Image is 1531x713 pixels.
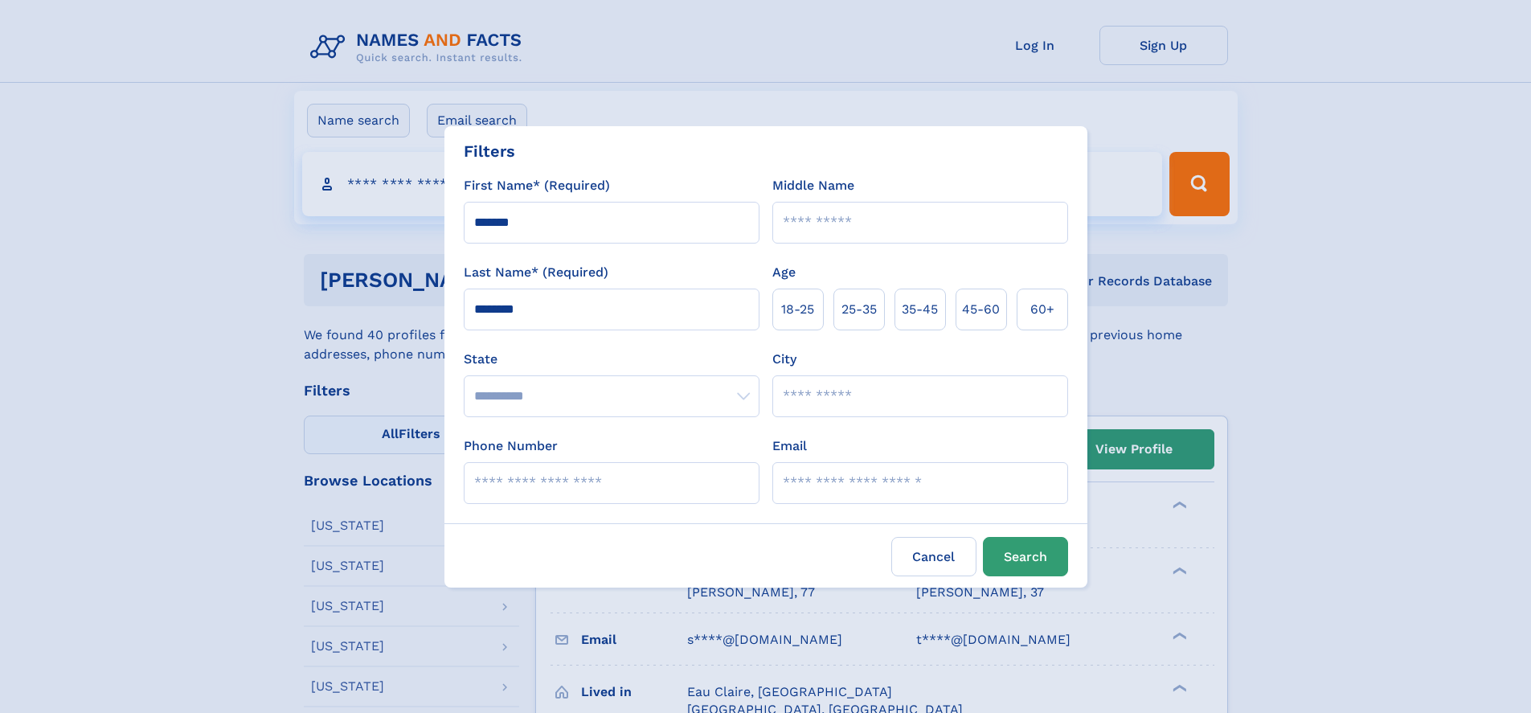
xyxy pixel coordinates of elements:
label: Age [772,263,796,282]
span: 60+ [1030,300,1054,319]
label: Middle Name [772,176,854,195]
span: 25‑35 [841,300,877,319]
span: 45‑60 [962,300,1000,319]
button: Search [983,537,1068,576]
label: City [772,350,796,369]
label: State [464,350,759,369]
label: First Name* (Required) [464,176,610,195]
div: Filters [464,139,515,163]
label: Cancel [891,537,976,576]
label: Phone Number [464,436,558,456]
label: Email [772,436,807,456]
label: Last Name* (Required) [464,263,608,282]
span: 18‑25 [781,300,814,319]
span: 35‑45 [902,300,938,319]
